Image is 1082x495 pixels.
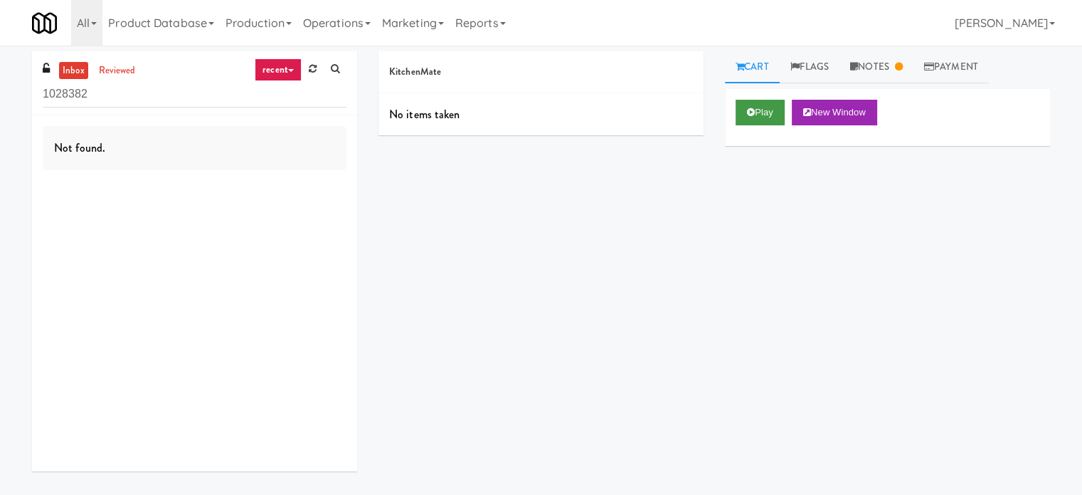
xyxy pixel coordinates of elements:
[32,11,57,36] img: Micromart
[54,140,105,156] span: Not found.
[389,67,693,78] h5: KitchenMate
[43,81,346,108] input: Search vision orders
[780,51,840,83] a: Flags
[378,93,704,136] div: No items taken
[95,62,139,80] a: reviewed
[736,100,785,125] button: Play
[913,51,989,83] a: Payment
[839,51,913,83] a: Notes
[255,58,302,81] a: recent
[725,51,780,83] a: Cart
[59,62,88,80] a: inbox
[792,100,877,125] button: New Window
